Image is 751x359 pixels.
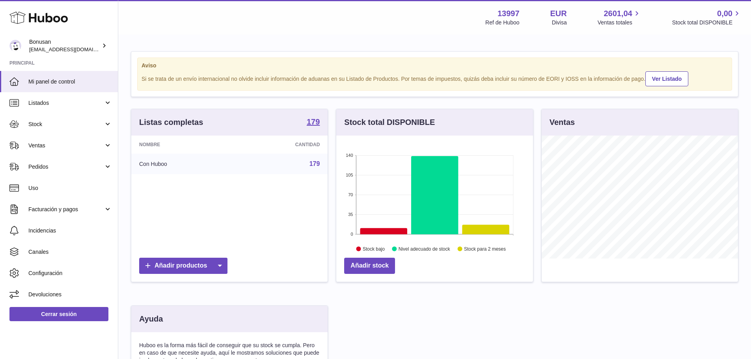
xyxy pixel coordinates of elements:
th: Nombre [131,136,233,154]
strong: 179 [307,118,320,126]
div: Si se trata de un envío internacional no olvide incluir información de aduanas en su Listado de P... [142,70,728,86]
span: 2601,04 [604,8,632,19]
th: Cantidad [233,136,328,154]
span: Ventas totales [598,19,641,26]
span: Listados [28,99,104,107]
span: Canales [28,248,112,256]
h3: Ventas [550,117,575,128]
span: Incidencias [28,227,112,234]
a: Ver Listado [645,71,688,86]
strong: EUR [550,8,567,19]
span: Ventas [28,142,104,149]
text: 0 [351,232,353,236]
a: Cerrar sesión [9,307,108,321]
div: Divisa [552,19,567,26]
img: info@bonusan.es [9,40,21,52]
td: Con Huboo [131,154,233,174]
a: 2601,04 Ventas totales [598,8,641,26]
text: Nivel adecuado de stock [399,246,451,252]
div: Ref de Huboo [485,19,519,26]
h3: Stock total DISPONIBLE [344,117,435,128]
a: Añadir productos [139,258,227,274]
span: Facturación y pagos [28,206,104,213]
div: Bonusan [29,38,100,53]
span: Stock total DISPONIBLE [672,19,742,26]
a: Añadir stock [344,258,395,274]
span: Devoluciones [28,291,112,298]
text: 140 [346,153,353,158]
span: Pedidos [28,163,104,171]
span: [EMAIL_ADDRESS][DOMAIN_NAME] [29,46,116,52]
h3: Ayuda [139,314,163,324]
text: Stock bajo [363,246,385,252]
text: 35 [348,212,353,217]
a: 0,00 Stock total DISPONIBLE [672,8,742,26]
strong: Aviso [142,62,728,69]
a: 179 [307,118,320,127]
span: 0,00 [717,8,732,19]
span: Mi panel de control [28,78,112,86]
span: Configuración [28,270,112,277]
a: 179 [309,160,320,167]
span: Uso [28,184,112,192]
span: Stock [28,121,104,128]
text: 105 [346,173,353,177]
h3: Listas completas [139,117,203,128]
text: 70 [348,192,353,197]
text: Stock para 2 meses [464,246,506,252]
strong: 13997 [498,8,520,19]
